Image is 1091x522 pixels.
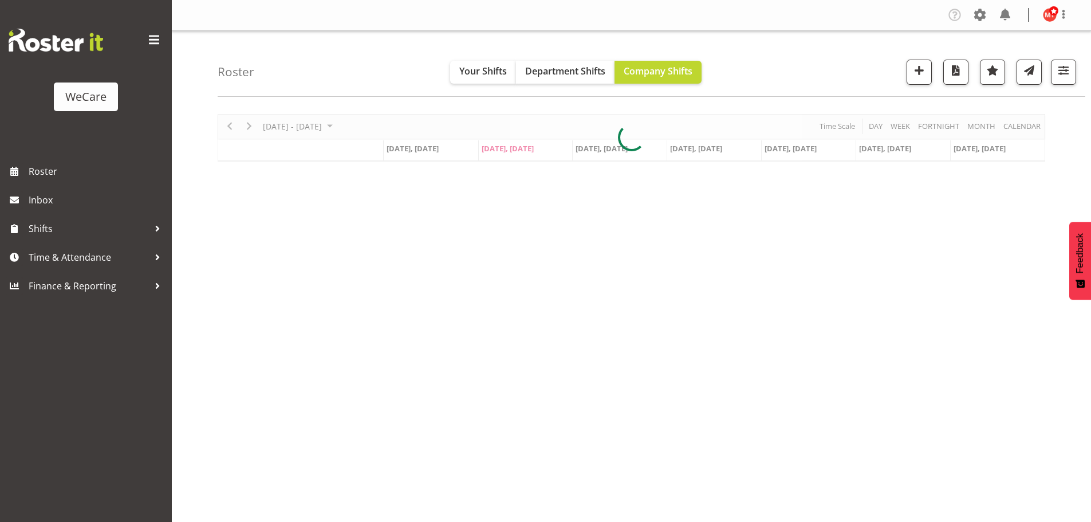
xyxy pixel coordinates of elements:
[1075,233,1085,273] span: Feedback
[1017,60,1042,85] button: Send a list of all shifts for the selected filtered period to all rostered employees.
[9,29,103,52] img: Rosterit website logo
[29,249,149,266] span: Time & Attendance
[516,61,615,84] button: Department Shifts
[29,277,149,295] span: Finance & Reporting
[450,61,516,84] button: Your Shifts
[1051,60,1076,85] button: Filter Shifts
[29,191,166,209] span: Inbox
[615,61,702,84] button: Company Shifts
[1043,8,1057,22] img: michelle-thomas11470.jpg
[943,60,968,85] button: Download a PDF of the roster according to the set date range.
[65,88,107,105] div: WeCare
[29,163,166,180] span: Roster
[1069,222,1091,300] button: Feedback - Show survey
[29,220,149,237] span: Shifts
[459,65,507,77] span: Your Shifts
[980,60,1005,85] button: Highlight an important date within the roster.
[907,60,932,85] button: Add a new shift
[525,65,605,77] span: Department Shifts
[218,65,254,79] h4: Roster
[624,65,692,77] span: Company Shifts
